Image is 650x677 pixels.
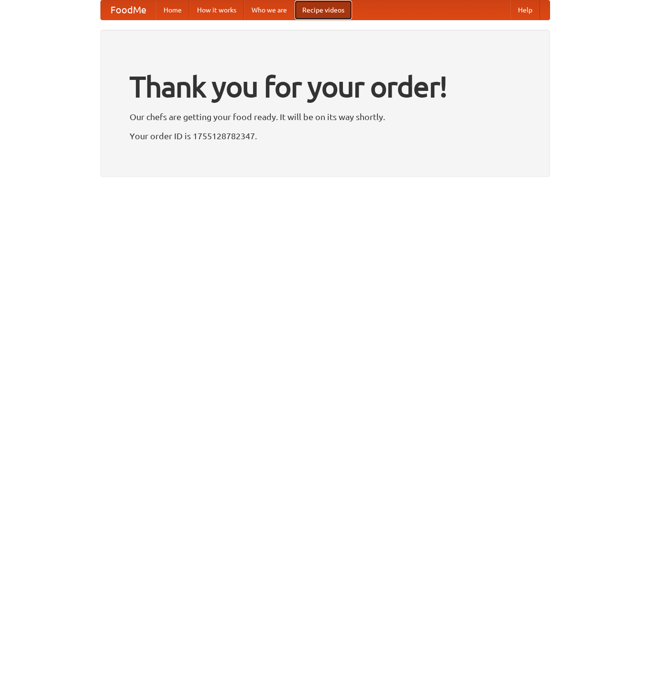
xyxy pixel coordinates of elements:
[101,0,156,20] a: FoodMe
[156,0,189,20] a: Home
[130,110,521,124] p: Our chefs are getting your food ready. It will be on its way shortly.
[130,64,521,110] h1: Thank you for your order!
[295,0,352,20] a: Recipe videos
[189,0,244,20] a: How it works
[510,0,540,20] a: Help
[244,0,295,20] a: Who we are
[130,129,521,143] p: Your order ID is 1755128782347.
